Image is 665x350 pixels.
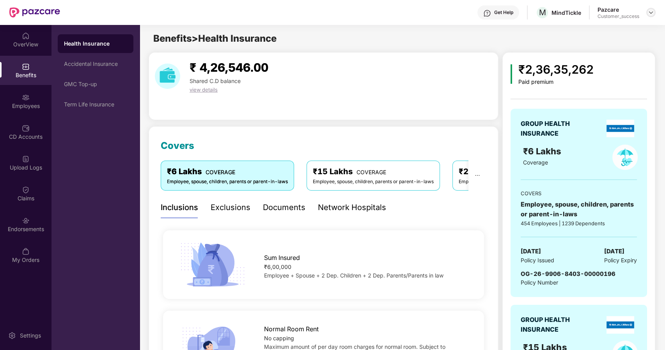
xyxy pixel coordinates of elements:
[177,240,248,289] img: icon
[22,217,30,224] img: svg+xml;base64,PHN2ZyBpZD0iRW5kb3JzZW1lbnRzIiB4bWxucz0iaHR0cDovL3d3dy53My5vcmcvMjAwMC9zdmciIHdpZH...
[264,272,443,279] span: Employee + Spouse + 2 Dep. Children + 2 Dep. Parents/Parents in law
[206,169,235,175] span: COVERAGE
[22,32,30,40] img: svg+xml;base64,PHN2ZyBpZD0iSG9tZSIgeG1sbnM9Imh0dHA6Ly93d3cudzMub3JnLzIwMDAvc3ZnIiB3aWR0aD0iMjAiIG...
[468,161,486,190] button: ellipsis
[521,219,637,227] div: 454 Employees | 1239 Dependents
[598,13,639,19] div: Customer_success
[521,315,589,334] div: GROUP HEALTH INSURANCE
[552,9,581,16] div: MindTickle
[475,173,480,178] span: ellipsis
[161,140,194,151] span: Covers
[64,81,127,87] div: GMC Top-up
[598,6,639,13] div: Pazcare
[356,169,386,175] span: COVERAGE
[483,9,491,17] img: svg+xml;base64,PHN2ZyBpZD0iSGVscC0zMngzMiIgeG1sbnM9Imh0dHA6Ly93d3cudzMub3JnLzIwMDAvc3ZnIiB3aWR0aD...
[604,247,624,256] span: [DATE]
[18,332,43,339] div: Settings
[153,33,277,44] span: Benefits > Health Insurance
[211,202,250,214] div: Exclusions
[606,120,634,137] img: insurerLogo
[264,334,470,343] div: No capping
[264,324,319,334] span: Normal Room Rent
[167,166,288,178] div: ₹6 Lakhs
[521,256,554,265] span: Policy Issued
[648,9,654,16] img: svg+xml;base64,PHN2ZyBpZD0iRHJvcGRvd24tMzJ4MzIiIHhtbG5zPSJodHRwOi8vd3d3LnczLm9yZy8yMDAwL3N2ZyIgd2...
[521,279,558,286] span: Policy Number
[64,40,127,48] div: Health Insurance
[521,247,541,256] span: [DATE]
[518,60,594,79] div: ₹2,36,35,262
[612,145,638,170] img: policyIcon
[511,64,512,84] img: icon
[521,189,637,197] div: COVERS
[494,9,513,16] div: Get Help
[521,200,637,219] div: Employee, spouse, children, parents or parent-in-laws
[606,316,634,334] img: insurerLogo
[313,166,434,178] div: ₹15 Lakhs
[22,124,30,132] img: svg+xml;base64,PHN2ZyBpZD0iQ0RfQWNjb3VudHMiIGRhdGEtbmFtZT0iQ0QgQWNjb3VudHMiIHhtbG5zPSJodHRwOi8vd3...
[22,186,30,194] img: svg+xml;base64,PHN2ZyBpZD0iQ2xhaW0iIHhtbG5zPSJodHRwOi8vd3d3LnczLm9yZy8yMDAwL3N2ZyIgd2lkdGg9IjIwIi...
[604,256,637,265] span: Policy Expiry
[161,202,198,214] div: Inclusions
[22,247,30,255] img: svg+xml;base64,PHN2ZyBpZD0iTXlfT3JkZXJzIiBkYXRhLW5hbWU9Ik15IE9yZGVycyIgeG1sbnM9Imh0dHA6Ly93d3cudz...
[190,87,218,93] span: view details
[521,270,615,278] span: OG-26-9906-8403-00000196
[459,166,580,178] div: ₹2 Lakhs
[190,78,241,84] span: Shared C.D balance
[264,263,470,271] div: ₹6,00,000
[8,332,16,339] img: svg+xml;base64,PHN2ZyBpZD0iU2V0dGluZy0yMHgyMCIgeG1sbnM9Imh0dHA6Ly93d3cudzMub3JnLzIwMDAvc3ZnIiB3aW...
[167,178,288,186] div: Employee, spouse, children, parents or parent-in-laws
[523,159,548,166] span: Coverage
[190,60,268,74] span: ₹ 4,26,546.00
[64,101,127,108] div: Term Life Insurance
[64,61,127,67] div: Accidental Insurance
[9,7,60,18] img: New Pazcare Logo
[459,178,580,186] div: Employee, spouse, children, parents or parent-in-laws
[521,119,589,138] div: GROUP HEALTH INSURANCE
[518,79,594,85] div: Paid premium
[264,253,300,263] span: Sum Insured
[313,178,434,186] div: Employee, spouse, children, parents or parent-in-laws
[263,202,305,214] div: Documents
[22,155,30,163] img: svg+xml;base64,PHN2ZyBpZD0iVXBsb2FkX0xvZ3MiIGRhdGEtbmFtZT0iVXBsb2FkIExvZ3MiIHhtbG5zPSJodHRwOi8vd3...
[22,63,30,71] img: svg+xml;base64,PHN2ZyBpZD0iQmVuZWZpdHMiIHhtbG5zPSJodHRwOi8vd3d3LnczLm9yZy8yMDAwL3N2ZyIgd2lkdGg9Ij...
[22,94,30,101] img: svg+xml;base64,PHN2ZyBpZD0iRW1wbG95ZWVzIiB4bWxucz0iaHR0cDovL3d3dy53My5vcmcvMjAwMC9zdmciIHdpZHRoPS...
[155,64,180,89] img: download
[318,202,386,214] div: Network Hospitals
[539,8,546,17] span: M
[523,146,564,156] span: ₹6 Lakhs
